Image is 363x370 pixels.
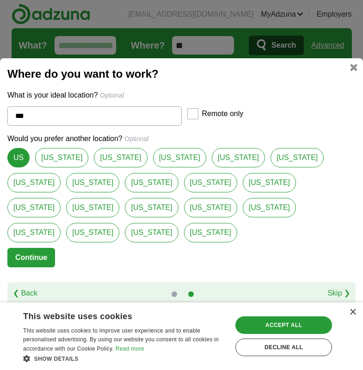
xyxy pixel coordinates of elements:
[66,223,119,242] a: [US_STATE]
[212,148,265,167] a: [US_STATE]
[184,198,237,217] a: [US_STATE]
[235,316,332,334] div: Accept all
[7,223,61,242] a: [US_STATE]
[35,148,88,167] a: [US_STATE]
[66,173,119,192] a: [US_STATE]
[7,148,30,167] a: US
[13,288,37,299] a: ❮ Back
[7,198,61,217] a: [US_STATE]
[125,223,178,242] a: [US_STATE]
[66,198,119,217] a: [US_STATE]
[184,223,237,242] a: [US_STATE]
[202,108,244,119] label: Remote only
[94,148,147,167] a: [US_STATE]
[235,339,332,356] div: Decline all
[327,288,350,299] a: Skip ❯
[7,248,55,267] button: Continue
[7,90,356,101] p: What is your ideal location?
[125,173,178,192] a: [US_STATE]
[7,133,356,144] p: Would you prefer another location?
[7,173,61,192] a: [US_STATE]
[243,173,296,192] a: [US_STATE]
[124,135,148,142] span: Optional
[23,327,219,352] span: This website uses cookies to improve user experience and to enable personalised advertising. By u...
[7,66,356,82] h2: Where do you want to work?
[23,308,203,322] div: This website uses cookies
[100,92,124,99] span: Optional
[23,354,226,363] div: Show details
[184,173,237,192] a: [US_STATE]
[153,148,206,167] a: [US_STATE]
[125,198,178,217] a: [US_STATE]
[34,356,79,362] span: Show details
[271,148,324,167] a: [US_STATE]
[349,309,356,316] div: Close
[116,345,144,352] a: Read more, opens a new window
[243,198,296,217] a: [US_STATE]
